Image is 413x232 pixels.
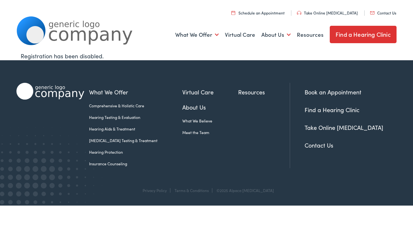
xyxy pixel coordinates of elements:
a: Resources [297,23,324,47]
a: Book an Appointment [305,88,361,96]
a: Hearing Aids & Treatment [89,126,182,132]
a: Privacy Policy [143,188,167,193]
img: utility icon [231,11,235,15]
a: What We Believe [182,118,238,124]
a: [MEDICAL_DATA] Testing & Treatment [89,138,182,143]
img: utility icon [370,11,375,15]
a: Contact Us [370,10,396,15]
a: Meet the Team [182,130,238,135]
a: What We Offer [175,23,219,47]
a: Resources [238,88,290,96]
a: Find a Hearing Clinic [305,106,359,114]
a: Virtual Care [225,23,255,47]
div: ©2025 Alpaca [MEDICAL_DATA] [213,188,274,193]
a: Find a Hearing Clinic [330,26,397,43]
img: Alpaca Audiology [16,83,84,100]
a: Take Online [MEDICAL_DATA] [297,10,358,15]
a: About Us [182,103,238,111]
div: Registration has been disabled. [21,52,392,60]
img: utility icon [297,11,301,15]
a: Take Online [MEDICAL_DATA] [305,123,383,131]
a: Hearing Protection [89,149,182,155]
a: What We Offer [89,88,182,96]
a: Contact Us [305,141,333,149]
a: Comprehensive & Holistic Care [89,103,182,109]
a: About Us [261,23,291,47]
a: Schedule an Appointment [231,10,285,15]
a: Insurance Counseling [89,161,182,167]
a: Terms & Conditions [175,188,209,193]
a: Virtual Care [182,88,238,96]
a: Hearing Testing & Evaluation [89,114,182,120]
